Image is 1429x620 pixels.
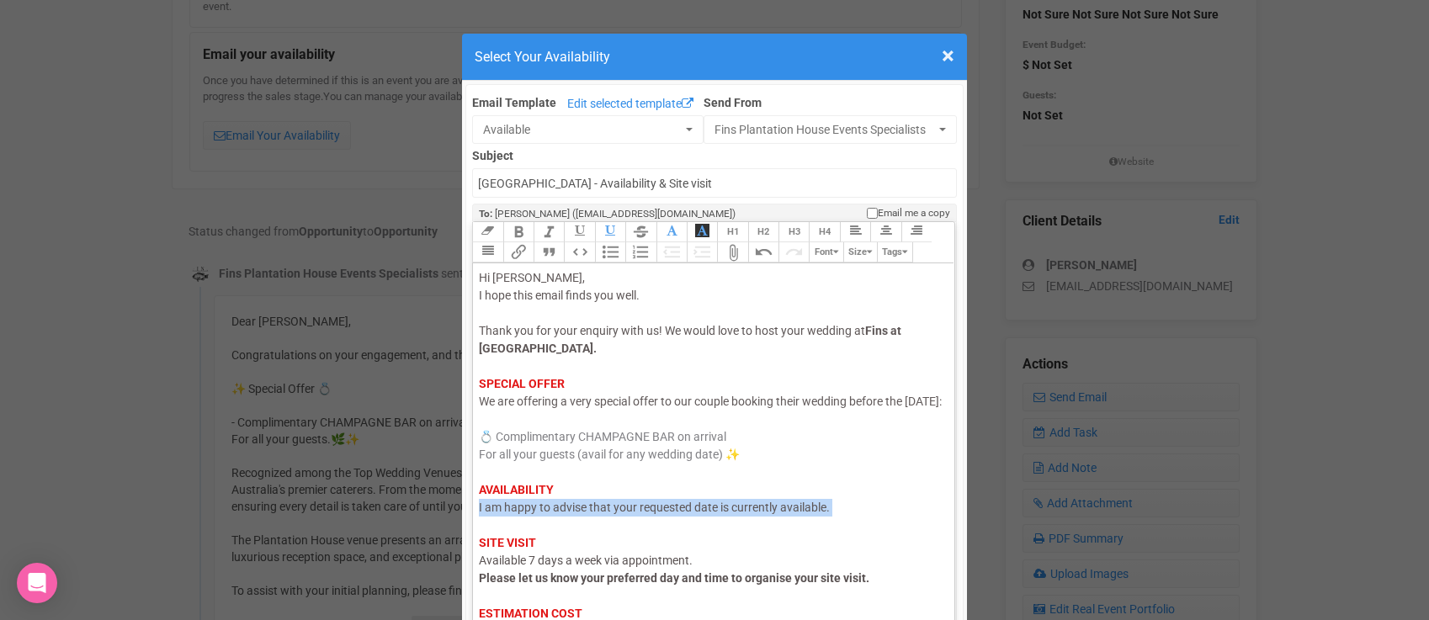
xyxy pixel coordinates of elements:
button: Heading 3 [778,222,809,242]
button: Align Justified [472,242,502,262]
strong: To: [479,208,492,220]
button: Tags [877,242,913,262]
button: Redo [778,242,809,262]
button: Clear Formatting at cursor [472,222,502,242]
button: Numbers [625,242,656,262]
button: Code [564,242,594,262]
button: Heading 2 [748,222,778,242]
button: Heading 4 [809,222,839,242]
button: Font [809,242,842,262]
button: Attach Files [717,242,747,262]
strong: SITE VISIT [479,536,536,549]
span: H1 [727,226,739,237]
button: Link [503,242,534,262]
label: Subject [472,144,957,164]
span: Available [483,121,682,138]
span: Complimentary CHAMPAGNE BAR on arrival [496,430,726,443]
button: Font Background [687,222,717,242]
span: We are offering a very special offer to our couple booking their wedding before the [DATE]: [479,395,942,408]
button: Strikethrough [625,222,656,242]
span: Thank you for your enquiry with us! We would love to host your wedding at [479,324,865,337]
button: Italic [534,222,564,242]
button: Align Right [901,222,932,242]
h4: Select Your Availability [475,46,954,67]
div: Open Intercom Messenger [17,563,57,603]
span: I hope this email finds you well. [479,289,640,302]
strong: ESTIMATION COST [479,607,582,620]
button: Decrease Level [656,242,687,262]
span: × [942,42,954,70]
button: Quote [534,242,564,262]
span: I am happy to advise that your requested date is currently available. [479,501,830,514]
label: Send From [704,91,957,111]
span: For all your guests (avail for any wedding date) ✨ [479,448,740,461]
strong: Please let us know your preferred day and time to organise your site visit. [479,571,869,585]
button: Align Left [840,222,870,242]
span: [PERSON_NAME] ([EMAIL_ADDRESS][DOMAIN_NAME]) [495,208,736,220]
button: Undo [748,242,778,262]
span: H3 [789,226,800,237]
button: Font Colour [656,222,687,242]
span: Email me a copy [878,206,950,220]
button: Heading 1 [717,222,747,242]
strong: AVAILABILITY [479,483,554,496]
label: Email Template [472,94,556,111]
button: Bullets [595,242,625,262]
span: H2 [757,226,769,237]
span: 💍 [479,430,493,443]
span: Fins Plantation House Events Specialists [714,121,935,138]
span: Available 7 days a week via appointment. [479,554,693,567]
button: Underline Colour [595,222,625,242]
button: Underline [564,222,594,242]
button: Align Center [870,222,900,242]
button: Increase Level [687,242,717,262]
a: Edit selected template [563,94,698,115]
span: H4 [819,226,831,237]
button: Bold [503,222,534,242]
span: Hi [PERSON_NAME], [479,271,585,284]
button: Size [843,242,877,262]
strong: SPECIAL OFFER [479,377,565,390]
